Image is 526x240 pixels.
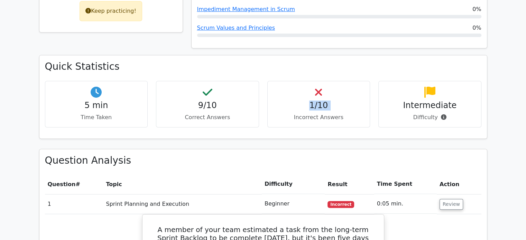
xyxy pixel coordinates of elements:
td: 0:05 min. [374,194,437,214]
th: Action [437,174,481,194]
span: 0% [472,24,481,32]
td: 1 [45,194,103,214]
button: Review [440,199,463,210]
h4: 9/10 [162,100,253,111]
h4: 1/10 [273,100,364,111]
span: Incorrect [327,201,354,208]
th: # [45,174,103,194]
th: Time Spent [374,174,437,194]
p: Correct Answers [162,113,253,122]
td: Sprint Planning and Execution [103,194,261,214]
p: Time Taken [51,113,142,122]
a: Impediment Management in Scrum [197,6,295,12]
h4: Intermediate [384,100,476,111]
th: Difficulty [262,174,325,194]
span: Question [48,181,76,188]
span: 0% [472,5,481,13]
h3: Quick Statistics [45,61,481,73]
p: Incorrect Answers [273,113,364,122]
td: Beginner [262,194,325,214]
a: Scrum Values and Principles [197,25,275,31]
h4: 5 min [51,100,142,111]
th: Topic [103,174,261,194]
p: Difficulty [384,113,476,122]
th: Result [325,174,374,194]
h3: Question Analysis [45,155,481,166]
div: Keep practicing! [80,1,142,21]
